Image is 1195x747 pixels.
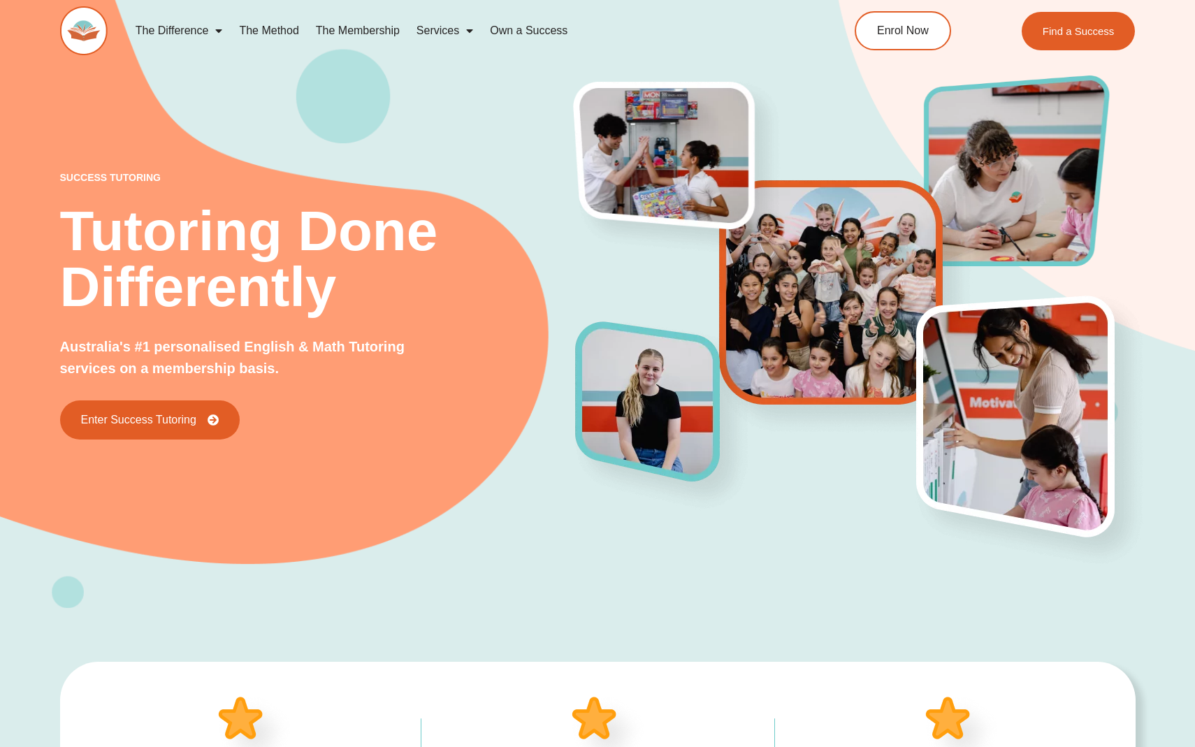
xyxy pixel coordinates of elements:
[855,11,951,50] a: Enrol Now
[307,15,408,47] a: The Membership
[60,336,437,379] p: Australia's #1 personalised English & Math Tutoring services on a membership basis.
[60,400,240,440] a: Enter Success Tutoring
[127,15,231,47] a: The Difference
[408,15,481,47] a: Services
[1022,12,1136,50] a: Find a Success
[60,173,577,182] p: success tutoring
[81,414,196,426] span: Enter Success Tutoring
[481,15,576,47] a: Own a Success
[60,203,577,315] h2: Tutoring Done Differently
[955,589,1195,747] iframe: Chat Widget
[1043,26,1115,36] span: Find a Success
[877,25,929,36] span: Enrol Now
[127,15,793,47] nav: Menu
[231,15,307,47] a: The Method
